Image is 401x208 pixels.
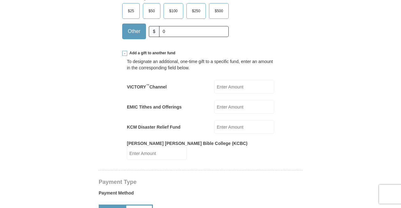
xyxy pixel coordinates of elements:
[214,100,274,114] input: Enter Amount
[214,80,274,93] input: Enter Amount
[214,120,274,134] input: Enter Amount
[127,84,167,90] label: VICTORY Channel
[146,83,149,87] sup: ™
[127,124,180,130] label: KCM Disaster Relief Fund
[189,6,204,16] span: $250
[211,6,226,16] span: $500
[127,51,175,56] span: Add a gift to another fund
[127,140,247,147] label: [PERSON_NAME] [PERSON_NAME] Bible College (KCBC)
[149,26,159,37] span: $
[99,179,302,184] h4: Payment Type
[127,104,182,110] label: EMIC Tithes and Offerings
[159,26,229,37] input: Other Amount
[166,6,181,16] span: $100
[145,6,158,16] span: $50
[125,6,137,16] span: $25
[99,190,302,199] label: Payment Method
[127,58,274,71] div: To designate an additional, one-time gift to a specific fund, enter an amount in the correspondin...
[125,27,143,36] span: Other
[127,147,187,160] input: Enter Amount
